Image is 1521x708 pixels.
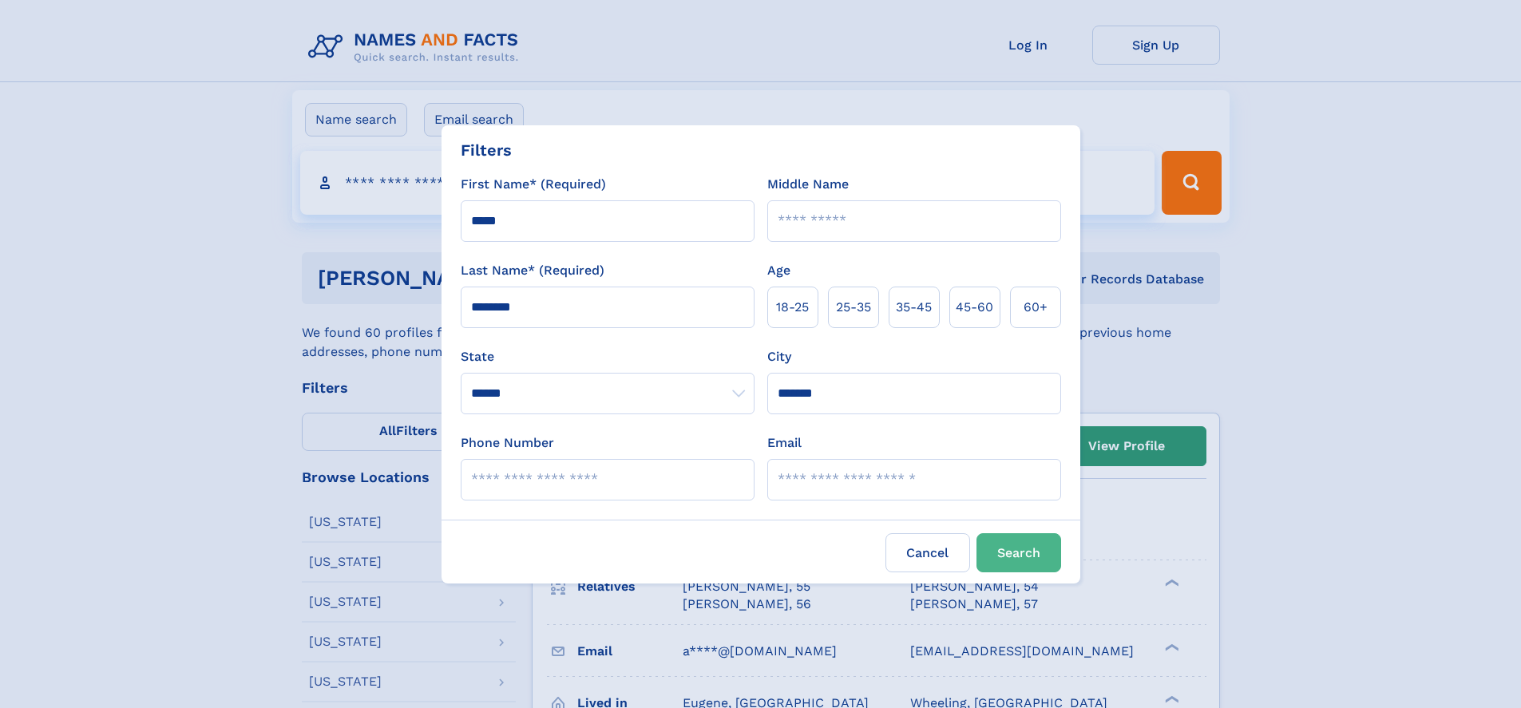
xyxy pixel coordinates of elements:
[767,261,790,280] label: Age
[767,433,802,453] label: Email
[767,175,849,194] label: Middle Name
[461,175,606,194] label: First Name* (Required)
[836,298,871,317] span: 25‑35
[896,298,932,317] span: 35‑45
[461,433,554,453] label: Phone Number
[461,347,755,366] label: State
[1024,298,1048,317] span: 60+
[956,298,993,317] span: 45‑60
[885,533,970,572] label: Cancel
[776,298,809,317] span: 18‑25
[461,261,604,280] label: Last Name* (Required)
[767,347,791,366] label: City
[461,138,512,162] div: Filters
[976,533,1061,572] button: Search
